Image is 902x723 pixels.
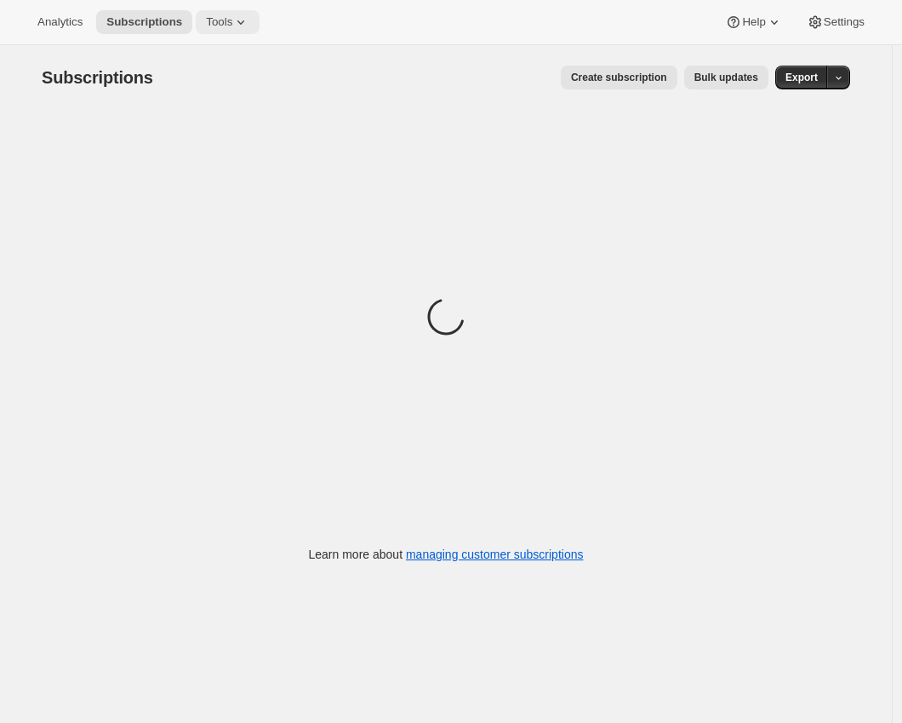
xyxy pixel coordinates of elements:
button: Export [775,66,828,89]
span: Create subscription [571,71,667,84]
a: managing customer subscriptions [406,548,584,561]
span: Subscriptions [42,68,153,87]
p: Learn more about [309,546,584,563]
span: Bulk updates [694,71,758,84]
button: Settings [796,10,875,34]
button: Bulk updates [684,66,768,89]
span: Help [742,15,765,29]
span: Subscriptions [106,15,182,29]
button: Tools [196,10,260,34]
span: Analytics [37,15,83,29]
span: Tools [206,15,232,29]
button: Subscriptions [96,10,192,34]
button: Analytics [27,10,93,34]
button: Help [715,10,792,34]
span: Export [785,71,818,84]
span: Settings [824,15,865,29]
button: Create subscription [561,66,677,89]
